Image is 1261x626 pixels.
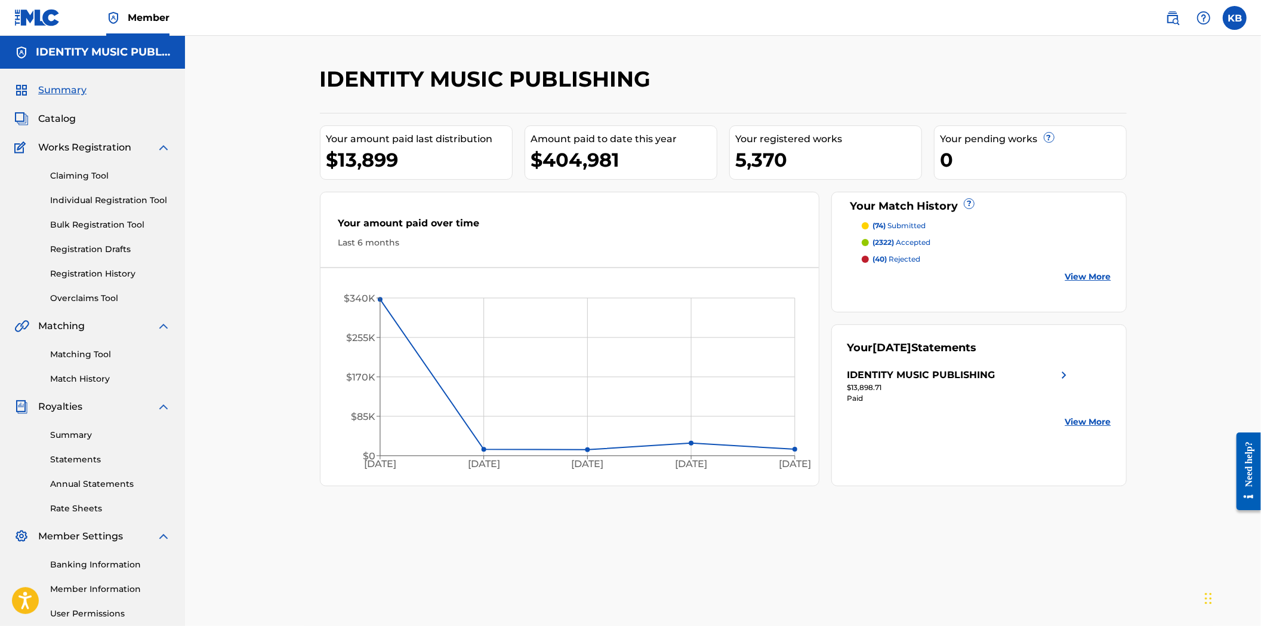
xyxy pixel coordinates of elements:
[1161,6,1185,30] a: Public Search
[531,146,717,173] div: $404,981
[106,11,121,25] img: Top Rightsholder
[50,268,171,280] a: Registration History
[1197,11,1211,25] img: help
[346,372,375,383] tspan: $170K
[847,198,1111,214] div: Your Match History
[351,411,375,422] tspan: $85K
[346,332,375,343] tspan: $255K
[847,368,995,382] div: IDENTITY MUSIC PUBLISHING
[1192,6,1216,30] div: Help
[50,348,171,361] a: Matching Tool
[1044,133,1054,142] span: ?
[50,478,171,490] a: Annual Statements
[862,220,1111,231] a: (74) submitted
[862,254,1111,265] a: (40) rejected
[50,453,171,466] a: Statements
[1228,424,1261,520] iframe: Resource Center
[872,221,886,230] span: (74)
[50,194,171,207] a: Individual Registration Tool
[50,373,171,385] a: Match History
[320,66,657,93] h2: IDENTITY MUSIC PUBLISHING
[14,83,87,97] a: SummarySummary
[38,529,123,544] span: Member Settings
[1057,368,1071,382] img: right chevron icon
[467,458,500,469] tspan: [DATE]
[363,450,375,462] tspan: $0
[14,140,30,155] img: Works Registration
[38,83,87,97] span: Summary
[14,529,29,544] img: Member Settings
[50,170,171,182] a: Claiming Tool
[847,368,1071,404] a: IDENTITY MUSIC PUBLISHINGright chevron icon$13,898.71Paid
[14,45,29,60] img: Accounts
[50,502,171,515] a: Rate Sheets
[1223,6,1247,30] div: User Menu
[156,319,171,333] img: expand
[847,340,976,356] div: Your Statements
[872,341,911,354] span: [DATE]
[14,9,60,26] img: MLC Logo
[50,429,171,441] a: Summary
[847,393,1071,404] div: Paid
[779,458,811,469] tspan: [DATE]
[364,458,396,469] tspan: [DATE]
[50,243,171,256] a: Registration Drafts
[38,112,76,126] span: Catalog
[862,237,1111,248] a: (2322) accepted
[571,458,603,469] tspan: [DATE]
[14,83,29,97] img: Summary
[675,458,707,469] tspan: [DATE]
[50,219,171,231] a: Bulk Registration Tool
[156,140,171,155] img: expand
[326,132,512,146] div: Your amount paid last distribution
[941,146,1126,173] div: 0
[872,254,920,265] p: rejected
[50,607,171,620] a: User Permissions
[872,237,930,248] p: accepted
[156,529,171,544] img: expand
[14,112,76,126] a: CatalogCatalog
[872,254,887,263] span: (40)
[38,319,85,333] span: Matching
[941,132,1126,146] div: Your pending works
[736,132,921,146] div: Your registered works
[50,559,171,571] a: Banking Information
[14,400,29,414] img: Royalties
[344,293,375,304] tspan: $340K
[14,112,29,126] img: Catalog
[326,146,512,173] div: $13,899
[872,220,926,231] p: submitted
[736,146,921,173] div: 5,370
[36,45,171,59] h5: IDENTITY MUSIC PUBLISHING
[1205,581,1212,616] div: Drag
[338,216,801,237] div: Your amount paid over time
[38,140,131,155] span: Works Registration
[338,237,801,249] div: Last 6 months
[1201,569,1261,626] iframe: Chat Widget
[128,11,169,24] span: Member
[1166,11,1180,25] img: search
[847,382,1071,393] div: $13,898.71
[38,400,82,414] span: Royalties
[531,132,717,146] div: Amount paid to date this year
[156,400,171,414] img: expand
[14,319,29,333] img: Matching
[1065,271,1111,283] a: View More
[50,292,171,305] a: Overclaims Tool
[872,238,894,247] span: (2322)
[1065,416,1111,428] a: View More
[50,583,171,596] a: Member Information
[964,199,974,208] span: ?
